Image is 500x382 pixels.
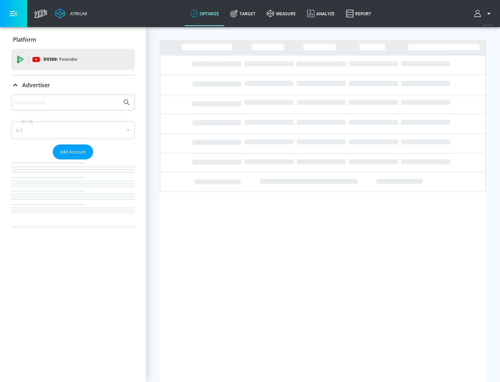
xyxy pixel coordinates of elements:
span: Add Account [60,148,86,156]
p: DV360: [43,56,77,63]
button: Add Account [53,144,93,159]
div: Advertiser [11,75,135,95]
div: DV360: Youtube [11,49,135,70]
label: Sort By [20,119,35,124]
nav: list of Advertiser [11,159,135,227]
p: Advertiser [22,81,50,89]
div: Advertiser [11,94,135,227]
a: measure [261,1,301,26]
div: Atrium [67,10,87,17]
div: A-Z [11,122,135,139]
a: Analyze [301,1,340,26]
a: Atrium [55,8,87,19]
input: Search by name [14,98,119,107]
p: Youtube [59,56,77,63]
a: optimize [185,1,225,26]
span: v 4.24.0 [483,23,493,27]
a: Report [340,1,377,26]
div: Platform [11,30,135,49]
a: Target [225,1,261,26]
p: Platform [13,36,36,43]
